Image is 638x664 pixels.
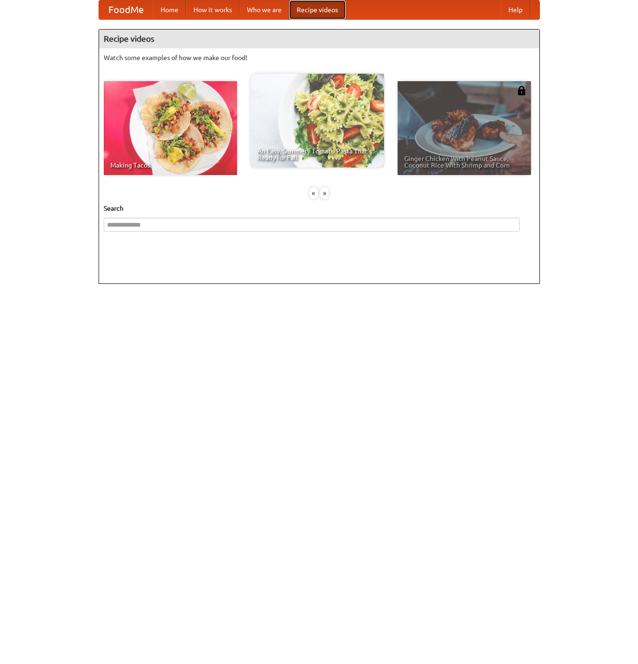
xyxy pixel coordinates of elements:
a: Who we are [239,0,289,19]
h4: Recipe videos [99,30,539,48]
div: » [320,187,329,199]
a: Help [501,0,530,19]
div: « [309,187,318,199]
a: How it works [186,0,239,19]
a: FoodMe [99,0,153,19]
img: 483408.png [517,86,526,95]
a: Home [153,0,186,19]
span: Making Tacos [110,162,231,168]
a: An Easy, Summery Tomato Pasta That's Ready for Fall [251,74,384,168]
h5: Search [104,204,535,213]
a: Recipe videos [289,0,346,19]
a: Making Tacos [104,81,237,175]
p: Watch some examples of how we make our food! [104,53,535,62]
span: An Easy, Summery Tomato Pasta That's Ready for Fall [257,148,377,161]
